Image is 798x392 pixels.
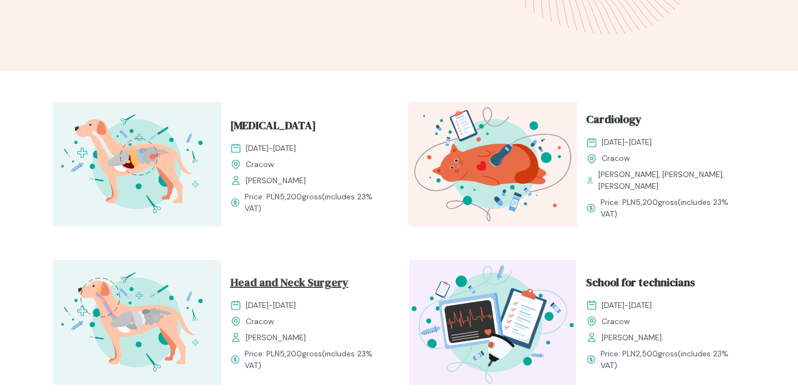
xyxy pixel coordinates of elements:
[230,275,349,290] font: Head and Neck Surgery
[245,349,280,359] font: Price: PLN
[658,197,678,207] font: gross
[598,169,724,191] font: [PERSON_NAME], [PERSON_NAME], [PERSON_NAME]
[230,274,381,295] a: Head and Neck Surgery
[602,332,662,342] font: [PERSON_NAME]
[52,260,221,385] img: ZqFXfB5LeNNTxeHy_ChiruGS_T.svg
[246,316,274,326] font: Cracow
[636,197,658,207] font: 5,200
[602,153,630,163] font: Cracow
[246,143,296,153] font: [DATE]-[DATE]
[586,275,695,290] font: School for technicians
[246,175,306,185] font: [PERSON_NAME]
[280,349,302,359] font: 5,200
[601,349,728,370] font: (includes 23% VAT)
[302,192,322,202] font: gross
[280,192,302,202] font: 5,200
[408,102,577,227] img: aHfXlEMqNJQqH-jZ_KociaKardio_T.svg
[602,137,652,147] font: [DATE]-[DATE]
[636,349,658,359] font: 2,500
[245,349,373,370] font: (includes 23% VAT)
[586,111,737,132] a: Cardiology
[246,159,274,169] font: Cracow
[246,300,296,310] font: [DATE]-[DATE]
[602,300,652,310] font: [DATE]-[DATE]
[246,332,306,342] font: [PERSON_NAME]
[586,274,737,295] a: School for technicians
[586,111,642,127] font: Cardiology
[245,192,373,213] font: (includes 23% VAT)
[245,192,280,202] font: Price: PLN
[601,349,636,359] font: Price: PLN
[230,117,316,133] font: [MEDICAL_DATA]
[230,117,381,138] a: [MEDICAL_DATA]
[601,197,636,207] font: Price: PLN
[602,316,630,326] font: Cracow
[408,260,577,385] img: Z2B_FZbqstJ98k08_Technicy_T.svg
[658,349,678,359] font: gross
[52,102,221,227] img: aHfRokMqNJQqH-fc_ChiruJB_T.svg
[302,349,322,359] font: gross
